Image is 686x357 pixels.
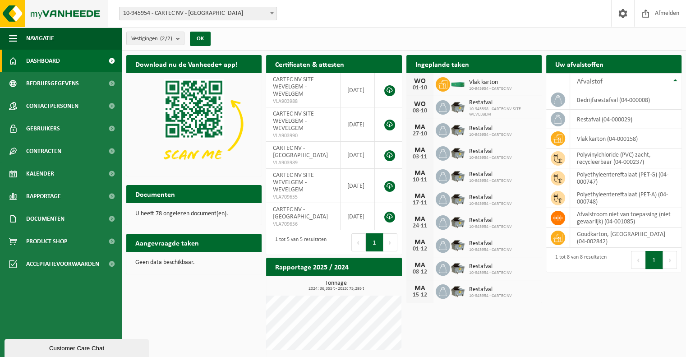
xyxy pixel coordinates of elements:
[411,131,429,137] div: 27-10
[570,188,681,208] td: polyethyleentereftalaat (PET-A) (04-000748)
[469,263,512,270] span: Restafval
[335,275,401,293] a: Bekijk rapportage
[266,55,353,73] h2: Certificaten & attesten
[570,208,681,228] td: afvalstroom niet van toepassing (niet gevaarlijk) (04-001085)
[26,117,60,140] span: Gebruikers
[273,145,328,159] span: CARTEC NV - [GEOGRAPHIC_DATA]
[411,147,429,154] div: MA
[273,194,333,201] span: VLA709655
[273,206,328,220] span: CARTEC NV - [GEOGRAPHIC_DATA]
[341,73,375,107] td: [DATE]
[26,185,61,208] span: Rapportage
[469,194,512,201] span: Restafval
[469,201,512,207] span: 10-945954 - CARTEC NV
[469,86,512,92] span: 10-945954 - CARTEC NV
[26,27,54,50] span: Navigatie
[273,159,333,167] span: VLA903989
[411,78,429,85] div: WO
[266,258,358,275] h2: Rapportage 2025 / 2024
[411,292,429,298] div: 15-12
[273,76,314,97] span: CARTEC NV SITE WEVELGEM - WEVELGEM
[450,191,465,206] img: WB-5000-GAL-GY-01
[5,337,151,357] iframe: chat widget
[469,178,512,184] span: 10-945954 - CARTEC NV
[406,55,478,73] h2: Ingeplande taken
[645,251,663,269] button: 1
[126,185,184,203] h2: Documenten
[273,132,333,139] span: VLA903990
[551,250,607,270] div: 1 tot 8 van 8 resultaten
[135,260,253,266] p: Geen data beschikbaar.
[546,55,612,73] h2: Uw afvalstoffen
[411,154,429,160] div: 03-11
[469,148,512,155] span: Restafval
[273,172,314,193] span: CARTEC NV SITE WEVELGEM - WEVELGEM
[570,129,681,148] td: vlak karton (04-000158)
[469,247,512,253] span: 10-945954 - CARTEC NV
[469,286,512,293] span: Restafval
[450,99,465,114] img: WB-5000-GAL-GY-01
[450,79,465,88] img: HK-XC-20-GN-00
[469,171,512,178] span: Restafval
[411,223,429,229] div: 24-11
[26,72,79,95] span: Bedrijfsgegevens
[411,269,429,275] div: 08-12
[469,79,512,86] span: Vlak karton
[273,98,333,105] span: VLA903988
[411,193,429,200] div: MA
[119,7,277,20] span: 10-945954 - CARTEC NV - VLEZENBEEK
[131,32,172,46] span: Vestigingen
[570,228,681,248] td: goudkarton, [GEOGRAPHIC_DATA] (04-002842)
[411,177,429,183] div: 10-11
[469,155,512,161] span: 10-945954 - CARTEC NV
[450,168,465,183] img: WB-5000-GAL-GY-01
[120,7,276,20] span: 10-945954 - CARTEC NV - VLEZENBEEK
[341,142,375,169] td: [DATE]
[160,36,172,42] count: (2/2)
[411,200,429,206] div: 17-11
[126,55,247,73] h2: Download nu de Vanheede+ app!
[273,221,333,228] span: VLA709656
[271,280,401,291] h3: Tonnage
[341,203,375,230] td: [DATE]
[469,224,512,230] span: 10-945954 - CARTEC NV
[577,78,603,85] span: Afvalstof
[411,216,429,223] div: MA
[469,293,512,299] span: 10-945954 - CARTEC NV
[469,107,537,117] span: 10-945398 - CARTEC NV SITE WEVELGEM
[341,107,375,142] td: [DATE]
[631,251,645,269] button: Previous
[126,234,208,251] h2: Aangevraagde taken
[450,122,465,137] img: WB-5000-GAL-GY-01
[26,95,78,117] span: Contactpersonen
[26,208,64,230] span: Documenten
[570,90,681,110] td: bedrijfsrestafval (04-000008)
[411,108,429,114] div: 08-10
[469,217,512,224] span: Restafval
[273,111,314,132] span: CARTEC NV SITE WEVELGEM - WEVELGEM
[271,287,401,291] span: 2024: 36,355 t - 2025: 75,295 t
[469,240,512,247] span: Restafval
[411,101,429,108] div: WO
[469,99,537,107] span: Restafval
[663,251,677,269] button: Next
[570,148,681,168] td: polyvinylchloride (PVC) zacht, recycleerbaar (04-000237)
[411,124,429,131] div: MA
[450,283,465,298] img: WB-5000-GAL-GY-01
[190,32,211,46] button: OK
[411,170,429,177] div: MA
[126,32,184,45] button: Vestigingen(2/2)
[351,233,366,251] button: Previous
[450,237,465,252] img: WB-5000-GAL-GY-01
[26,140,61,162] span: Contracten
[126,73,262,175] img: Download de VHEPlus App
[570,168,681,188] td: polyethyleentereftalaat (PET-G) (04-000747)
[450,214,465,229] img: WB-5000-GAL-GY-01
[469,125,512,132] span: Restafval
[26,230,67,253] span: Product Shop
[411,85,429,91] div: 01-10
[411,262,429,269] div: MA
[383,233,397,251] button: Next
[26,162,54,185] span: Kalender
